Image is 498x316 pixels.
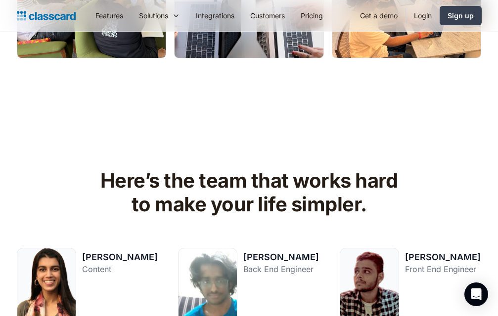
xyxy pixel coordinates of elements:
div: [PERSON_NAME] [405,251,481,263]
div: Front End Engineer [405,263,481,275]
div: Solutions [139,10,168,21]
a: Features [88,4,131,27]
div: Back End Engineer [243,263,319,275]
div: Content [82,263,158,275]
a: Integrations [188,4,242,27]
a: home [17,9,76,23]
h2: Here’s the team that works hard to make your life simpler. [92,169,406,216]
div: [PERSON_NAME] [243,251,319,263]
div: Solutions [131,4,188,27]
a: Sign up [440,6,482,25]
a: Customers [242,4,293,27]
a: Get a demo [352,4,406,27]
div: Open Intercom Messenger [464,282,488,306]
div: [PERSON_NAME] [82,251,158,263]
a: Login [406,4,440,27]
div: Sign up [448,10,474,21]
a: Pricing [293,4,331,27]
